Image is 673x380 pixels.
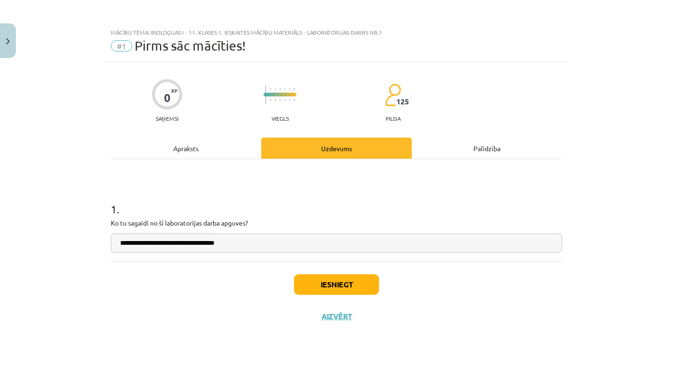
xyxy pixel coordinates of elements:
[135,38,246,53] span: Pirms sāc mācīties!
[111,186,562,215] h1: 1 .
[111,218,562,228] p: Ko tu sagaidi no šī laboratorijas darba apguves?
[261,138,412,159] div: Uzdevums
[412,138,562,159] div: Palīdzība
[275,88,276,90] img: icon-short-line-57e1e144782c952c97e751825c79c345078a6d821885a25fce030b3d8c18986b.svg
[396,97,409,106] span: 125
[279,99,280,101] img: icon-short-line-57e1e144782c952c97e751825c79c345078a6d821885a25fce030b3d8c18986b.svg
[284,88,285,90] img: icon-short-line-57e1e144782c952c97e751825c79c345078a6d821885a25fce030b3d8c18986b.svg
[111,138,261,159] div: Apraksts
[270,99,271,101] img: icon-short-line-57e1e144782c952c97e751825c79c345078a6d821885a25fce030b3d8c18986b.svg
[275,99,276,101] img: icon-short-line-57e1e144782c952c97e751825c79c345078a6d821885a25fce030b3d8c18986b.svg
[111,40,132,51] span: #1
[6,38,10,44] img: icon-close-lesson-0947bae3869378f0d4975bcd49f059093ad1ed9edebbc8119c70593378902aed.svg
[289,88,290,90] img: icon-short-line-57e1e144782c952c97e751825c79c345078a6d821885a25fce030b3d8c18986b.svg
[386,115,401,122] p: pilda
[294,274,379,295] button: Iesniegt
[385,83,401,107] img: students-c634bb4e5e11cddfef0936a35e636f08e4e9abd3cc4e673bd6f9a4125e45ecb1.svg
[152,115,182,122] p: Saņemsi
[164,91,171,104] div: 0
[171,88,177,93] span: XP
[279,88,280,90] img: icon-short-line-57e1e144782c952c97e751825c79c345078a6d821885a25fce030b3d8c18986b.svg
[319,312,354,321] button: Aizvērt
[111,29,562,36] div: Mācību tēma: Bioloģijas i - 11. klases 1. ieskaites mācību materiāls - laboratorijas darbs nr.1
[289,99,290,101] img: icon-short-line-57e1e144782c952c97e751825c79c345078a6d821885a25fce030b3d8c18986b.svg
[270,88,271,90] img: icon-short-line-57e1e144782c952c97e751825c79c345078a6d821885a25fce030b3d8c18986b.svg
[284,99,285,101] img: icon-short-line-57e1e144782c952c97e751825c79c345078a6d821885a25fce030b3d8c18986b.svg
[294,88,294,90] img: icon-short-line-57e1e144782c952c97e751825c79c345078a6d821885a25fce030b3d8c18986b.svg
[272,115,289,122] p: Viegls
[294,99,294,101] img: icon-short-line-57e1e144782c952c97e751825c79c345078a6d821885a25fce030b3d8c18986b.svg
